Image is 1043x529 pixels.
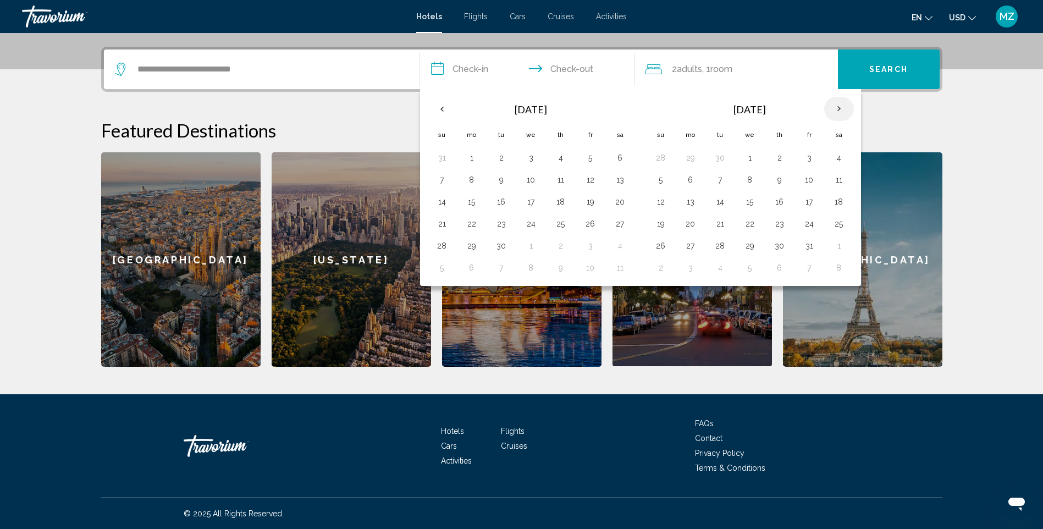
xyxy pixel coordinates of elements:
button: Day 2 [552,238,570,254]
button: Day 23 [771,216,788,232]
button: Day 3 [522,150,540,166]
button: Day 5 [652,172,670,188]
span: Privacy Policy [695,449,744,458]
button: Day 23 [493,216,510,232]
button: Day 10 [582,260,599,275]
button: Day 7 [493,260,510,275]
button: Search [838,49,940,89]
button: Day 9 [493,172,510,188]
span: Hotels [416,12,442,21]
button: Check in and out dates [420,49,634,89]
a: Hotels [441,427,464,436]
a: Activities [596,12,627,21]
button: Day 5 [741,260,759,275]
button: Day 17 [801,194,818,210]
span: MZ [1000,11,1014,22]
span: Room [710,64,732,74]
button: Day 9 [552,260,570,275]
button: Day 10 [522,172,540,188]
button: Day 2 [652,260,670,275]
button: Day 25 [552,216,570,232]
button: Day 21 [711,216,729,232]
button: Day 31 [801,238,818,254]
button: Day 2 [771,150,788,166]
button: Day 30 [493,238,510,254]
button: Day 18 [830,194,848,210]
button: Day 22 [741,216,759,232]
a: FAQs [695,419,714,428]
button: Day 13 [611,172,629,188]
button: Day 5 [433,260,451,275]
span: , 1 [702,62,732,77]
button: Day 4 [711,260,729,275]
button: Day 7 [711,172,729,188]
button: Day 27 [682,238,699,254]
a: Cars [510,12,526,21]
a: Travorium [22,5,405,27]
button: Day 15 [463,194,481,210]
button: Day 15 [741,194,759,210]
button: Day 26 [582,216,599,232]
a: Travorium [184,429,294,462]
a: [GEOGRAPHIC_DATA] [783,152,942,367]
span: 2 [672,62,702,77]
button: Day 4 [611,238,629,254]
a: Terms & Conditions [695,464,765,472]
button: Day 13 [682,194,699,210]
a: Cruises [501,442,527,450]
button: Day 12 [582,172,599,188]
button: Day 3 [582,238,599,254]
span: Search [869,65,908,74]
button: Day 28 [652,150,670,166]
button: Day 6 [463,260,481,275]
div: [GEOGRAPHIC_DATA] [101,152,261,367]
button: Next month [824,96,854,122]
button: Day 3 [682,260,699,275]
span: Flights [501,427,525,436]
button: Day 11 [611,260,629,275]
button: Day 24 [801,216,818,232]
button: Day 8 [830,260,848,275]
span: Flights [464,12,488,21]
th: [DATE] [457,96,605,123]
a: [US_STATE] [272,152,431,367]
span: Adults [677,64,702,74]
button: Day 11 [830,172,848,188]
button: Day 26 [652,238,670,254]
span: en [912,13,922,22]
button: Change currency [949,9,976,25]
button: Day 8 [463,172,481,188]
button: Day 4 [830,150,848,166]
span: USD [949,13,965,22]
a: Cars [441,442,457,450]
button: Day 11 [552,172,570,188]
button: Day 20 [682,216,699,232]
button: Day 25 [830,216,848,232]
button: Day 27 [611,216,629,232]
button: Day 14 [711,194,729,210]
button: Day 3 [801,150,818,166]
button: Day 5 [582,150,599,166]
button: Day 19 [582,194,599,210]
button: Travelers: 2 adults, 0 children [634,49,838,89]
button: Day 6 [611,150,629,166]
th: [DATE] [676,96,824,123]
button: Day 1 [830,238,848,254]
a: Contact [695,434,722,443]
button: Day 7 [801,260,818,275]
button: Day 19 [652,216,670,232]
button: Day 17 [522,194,540,210]
button: Day 1 [522,238,540,254]
button: Day 16 [771,194,788,210]
button: Day 14 [433,194,451,210]
button: Day 18 [552,194,570,210]
button: Day 30 [771,238,788,254]
button: Day 29 [682,150,699,166]
a: Cruises [548,12,574,21]
button: Day 24 [522,216,540,232]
